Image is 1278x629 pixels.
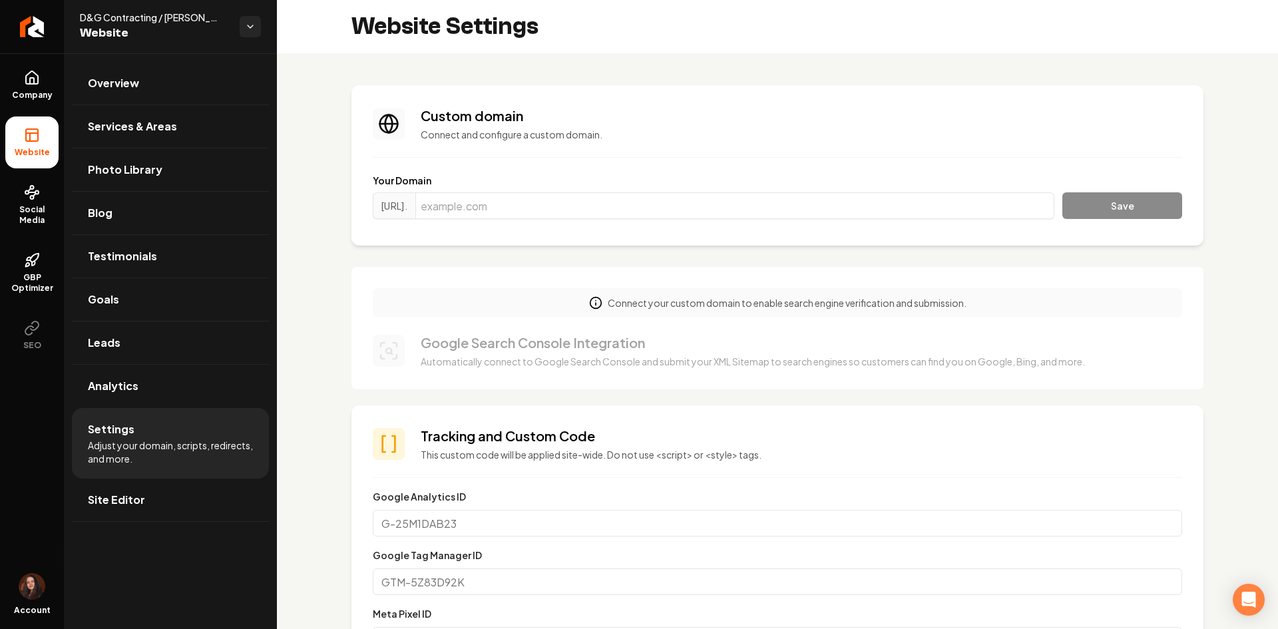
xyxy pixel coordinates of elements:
span: Blog [88,205,112,221]
label: Meta Pixel ID [373,608,431,620]
span: Leads [88,335,120,351]
a: Photo Library [72,148,269,191]
input: GTM-5Z83D92K [373,568,1182,595]
a: Analytics [72,365,269,407]
span: Site Editor [88,492,145,508]
span: Adjust your domain, scripts, redirects, and more. [88,439,253,465]
span: Services & Areas [88,118,177,134]
a: Site Editor [72,479,269,521]
img: Rebolt Logo [20,16,45,37]
span: Photo Library [88,162,162,178]
a: Goals [72,278,269,321]
span: Account [14,605,51,616]
a: Testimonials [72,235,269,278]
a: Company [5,59,59,111]
a: Overview [72,62,269,105]
span: Social Media [5,204,59,226]
p: Automatically connect to Google Search Console and submit your XML Sitemap to search engines so c... [421,355,1085,368]
h3: Tracking and Custom Code [421,427,1182,445]
input: G-25M1DAB23 [373,510,1182,536]
h3: Google Search Console Integration [421,333,1085,352]
a: GBP Optimizer [5,242,59,304]
span: Website [9,147,55,158]
h3: Custom domain [421,106,1182,125]
label: Your Domain [373,174,1182,187]
button: Open user button [19,573,45,600]
span: Company [7,90,58,101]
h2: Website Settings [351,13,538,40]
button: SEO [5,310,59,361]
a: Leads [72,321,269,364]
span: GBP Optimizer [5,272,59,294]
div: Open Intercom Messenger [1233,584,1265,616]
span: Testimonials [88,248,157,264]
span: [URL]. [373,192,415,219]
a: Social Media [5,174,59,236]
span: Goals [88,292,119,308]
span: Website [80,24,229,43]
p: This custom code will be applied site-wide. Do not use <script> or <style> tags. [421,448,1182,461]
span: Overview [88,75,139,91]
label: Google Tag Manager ID [373,549,482,561]
img: Delfina Cavallaro [19,573,45,600]
span: SEO [18,340,47,351]
span: Analytics [88,378,138,394]
a: Blog [72,192,269,234]
p: Connect your custom domain to enable search engine verification and submission. [608,296,966,310]
p: Connect and configure a custom domain. [421,128,1182,141]
label: Google Analytics ID [373,491,466,503]
input: example.com [415,192,1054,219]
span: Settings [88,421,134,437]
span: D&G Contracting / [PERSON_NAME] & Goliath Contracting [80,11,229,24]
a: Services & Areas [72,105,269,148]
